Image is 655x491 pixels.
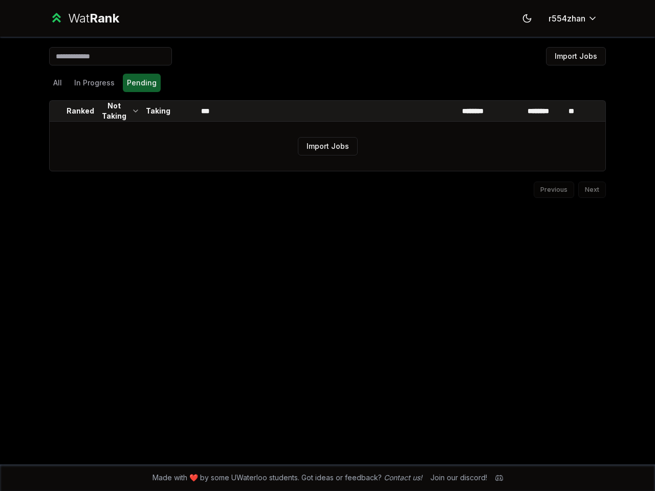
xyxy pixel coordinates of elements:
[146,106,170,116] p: Taking
[298,137,358,155] button: Import Jobs
[430,473,487,483] div: Join our discord!
[99,101,129,121] p: Not Taking
[152,473,422,483] span: Made with ❤️ by some UWaterloo students. Got ideas or feedback?
[546,47,606,65] button: Import Jobs
[68,10,119,27] div: Wat
[549,12,585,25] span: r554zhan
[540,9,606,28] button: r554zhan
[90,11,119,26] span: Rank
[384,473,422,482] a: Contact us!
[123,74,161,92] button: Pending
[67,106,94,116] p: Ranked
[49,74,66,92] button: All
[70,74,119,92] button: In Progress
[49,10,119,27] a: WatRank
